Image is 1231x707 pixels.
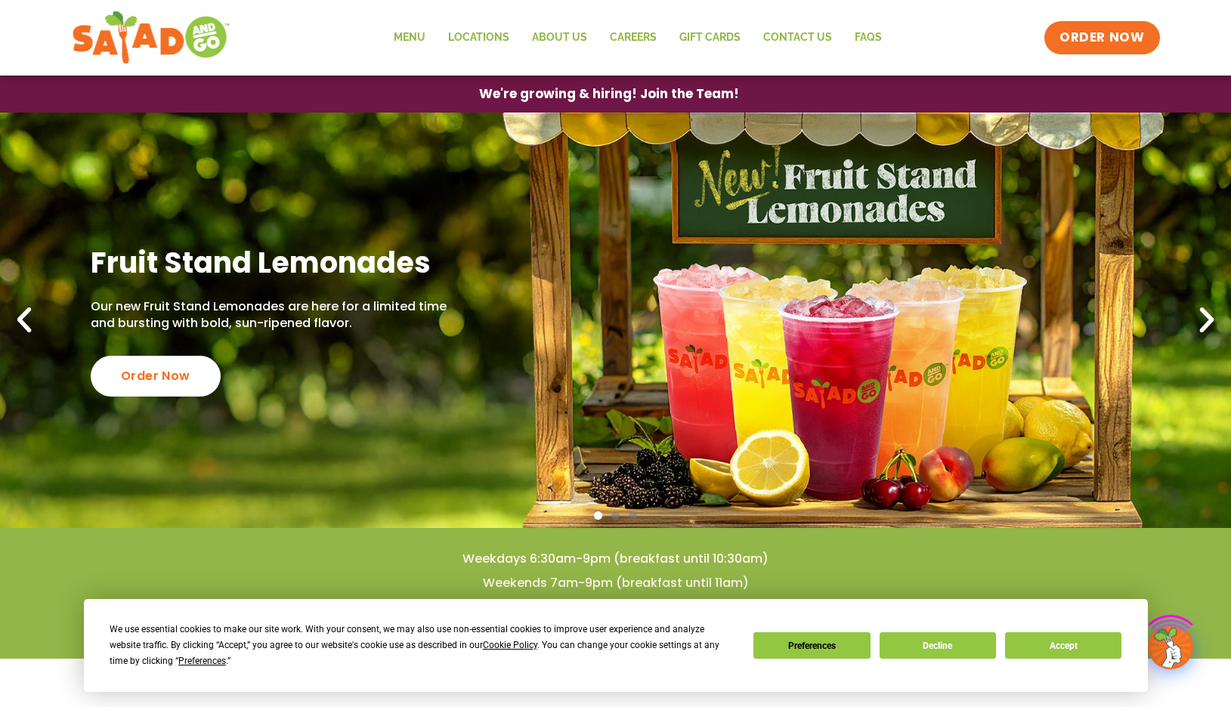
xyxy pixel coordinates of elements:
button: Decline [880,632,996,659]
h2: Fruit Stand Lemonades [91,244,467,281]
div: Cookie Consent Prompt [84,599,1148,692]
span: Cookie Policy [483,640,537,650]
p: Our new Fruit Stand Lemonades are here for a limited time and bursting with bold, sun-ripened fla... [91,298,467,332]
span: ORDER NOW [1059,29,1144,47]
div: Next slide [1190,304,1223,337]
h4: Weekdays 6:30am-9pm (breakfast until 10:30am) [30,551,1201,567]
button: Accept [1005,632,1121,659]
nav: Menu [382,20,893,55]
a: Careers [598,20,668,55]
a: Contact Us [752,20,843,55]
a: Locations [437,20,521,55]
img: new-SAG-logo-768×292 [72,8,231,68]
a: About Us [521,20,598,55]
span: We're growing & hiring! Join the Team! [479,88,739,100]
span: Go to slide 3 [629,511,637,520]
a: ORDER NOW [1044,21,1159,54]
div: Previous slide [8,304,41,337]
span: Go to slide 1 [594,511,602,520]
span: Preferences [178,656,226,666]
h4: Weekends 7am-9pm (breakfast until 11am) [30,575,1201,591]
div: We use essential cookies to make our site work. With your consent, we may also use non-essential ... [110,622,735,669]
a: FAQs [843,20,893,55]
span: Go to slide 2 [611,511,620,520]
button: Preferences [753,632,870,659]
a: GIFT CARDS [668,20,752,55]
a: We're growing & hiring! Join the Team! [456,76,762,112]
a: Menu [382,20,437,55]
div: Order Now [91,356,221,397]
